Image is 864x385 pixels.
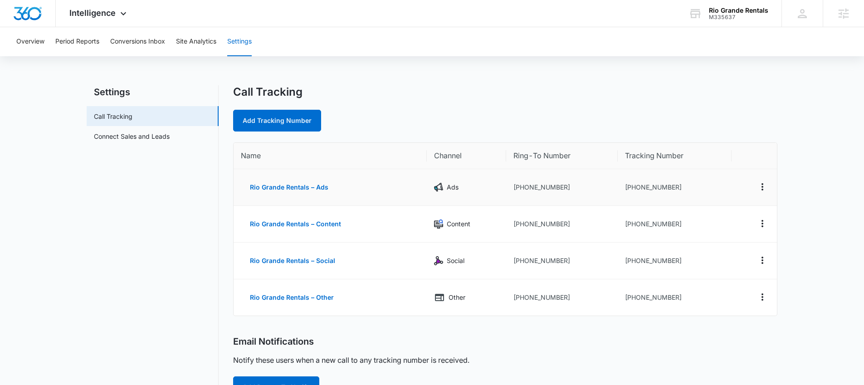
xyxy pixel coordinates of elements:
[87,85,219,99] h2: Settings
[227,27,252,56] button: Settings
[755,290,770,304] button: Actions
[447,182,459,192] p: Ads
[755,180,770,194] button: Actions
[618,169,732,206] td: [PHONE_NUMBER]
[618,206,732,243] td: [PHONE_NUMBER]
[69,8,116,18] span: Intelligence
[434,219,443,229] img: Content
[176,27,216,56] button: Site Analytics
[618,243,732,279] td: [PHONE_NUMBER]
[234,143,427,169] th: Name
[618,279,732,316] td: [PHONE_NUMBER]
[241,250,344,272] button: Rio Grande Rentals – Social
[16,27,44,56] button: Overview
[94,132,170,141] a: Connect Sales and Leads
[709,14,768,20] div: account id
[241,176,337,198] button: Rio Grande Rentals – Ads
[506,206,618,243] td: [PHONE_NUMBER]
[618,143,732,169] th: Tracking Number
[755,216,770,231] button: Actions
[241,213,350,235] button: Rio Grande Rentals – Content
[110,27,165,56] button: Conversions Inbox
[449,292,465,302] p: Other
[709,7,768,14] div: account name
[233,355,469,366] p: Notify these users when a new call to any tracking number is received.
[233,85,303,99] h1: Call Tracking
[434,256,443,265] img: Social
[434,183,443,192] img: Ads
[233,110,321,132] a: Add Tracking Number
[94,112,132,121] a: Call Tracking
[233,336,314,347] h2: Email Notifications
[506,143,618,169] th: Ring-To Number
[447,256,464,266] p: Social
[755,253,770,268] button: Actions
[447,219,470,229] p: Content
[241,287,343,308] button: Rio Grande Rentals – Other
[506,243,618,279] td: [PHONE_NUMBER]
[506,169,618,206] td: [PHONE_NUMBER]
[427,143,506,169] th: Channel
[506,279,618,316] td: [PHONE_NUMBER]
[55,27,99,56] button: Period Reports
